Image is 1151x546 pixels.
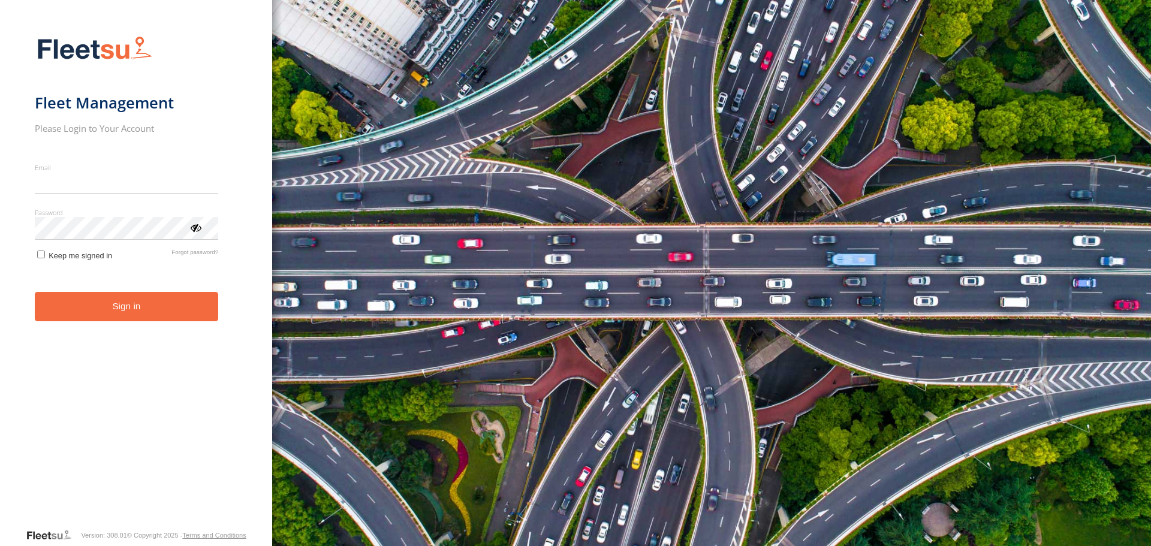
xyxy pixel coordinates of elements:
[35,29,238,528] form: main
[35,208,219,217] label: Password
[81,532,126,539] div: Version: 308.01
[35,163,219,172] label: Email
[35,34,155,64] img: Fleetsu
[35,122,219,134] h2: Please Login to Your Account
[35,292,219,321] button: Sign in
[171,249,218,260] a: Forgot password?
[189,221,201,233] div: ViewPassword
[182,532,246,539] a: Terms and Conditions
[127,532,246,539] div: © Copyright 2025 -
[49,251,112,260] span: Keep me signed in
[26,529,81,541] a: Visit our Website
[35,93,219,113] h1: Fleet Management
[37,251,45,258] input: Keep me signed in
